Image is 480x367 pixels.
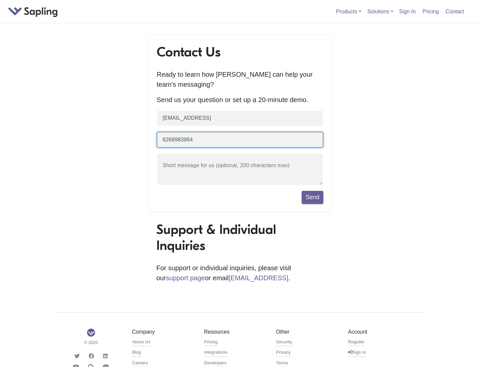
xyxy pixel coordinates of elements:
h5: Company [132,329,194,335]
h5: Account [348,329,410,335]
a: Security [276,339,292,347]
h1: Contact Us [157,44,323,60]
p: Send us your question or set up a 20-minute demo. [157,95,323,105]
p: For support or individual inquiries, please visit our or email . [156,263,324,283]
a: Sign In [396,6,418,17]
p: Ready to learn how [PERSON_NAME] can help your team's messaging? [157,69,323,89]
input: Business email (required) [157,110,323,126]
a: Sign in [348,349,366,357]
a: Privacy [276,349,291,357]
h1: Support & Individual Inquiries [156,222,324,254]
i: Twitter [74,353,80,359]
a: Pricing [420,6,442,17]
input: Phone number (optional) [157,132,323,148]
a: Register [348,339,365,347]
a: [EMAIL_ADDRESS] [229,274,288,282]
a: Solutions [367,9,393,14]
a: Blog [132,349,141,357]
h5: Resources [204,329,266,335]
a: support page [166,274,205,282]
small: © 2025 [60,339,122,346]
a: Integrations [204,349,227,357]
button: Send [302,191,323,204]
a: Contact [443,6,467,17]
i: Facebook [89,353,94,359]
a: Products [336,9,361,14]
a: About Us [132,339,150,347]
a: Pricing [204,339,218,347]
i: LinkedIn [103,353,108,359]
h5: Other [276,329,338,335]
img: Sapling Logo [87,329,95,337]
